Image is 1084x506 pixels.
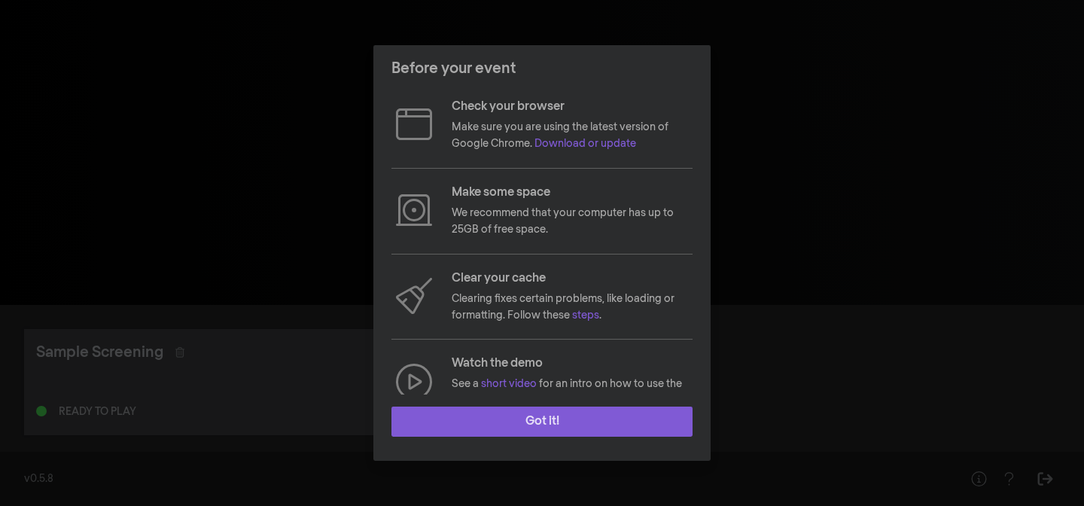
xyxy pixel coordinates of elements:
p: We recommend that your computer has up to 25GB of free space. [452,205,693,239]
a: short video [481,379,537,389]
p: Make sure you are using the latest version of Google Chrome. [452,119,693,153]
p: Check your browser [452,98,693,116]
p: Make some space [452,184,693,202]
a: Download or update [534,139,636,149]
a: steps [572,310,599,321]
p: Clearing fixes certain problems, like loading or formatting. Follow these . [452,291,693,325]
p: Clear your cache [452,270,693,288]
button: Got it! [391,407,693,437]
header: Before your event [373,45,711,92]
p: Watch the demo [452,355,693,373]
p: See a for an intro on how to use the Kinema Offline Player. [452,376,693,410]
